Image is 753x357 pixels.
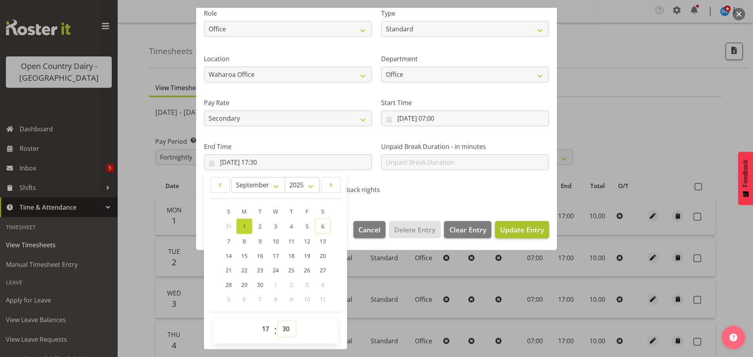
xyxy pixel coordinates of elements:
img: help-xxl-2.png [729,333,737,341]
label: Type [381,9,549,18]
button: Feedback - Show survey [738,152,753,205]
span: 1 [243,223,246,230]
a: 20 [315,248,331,263]
a: 28 [221,277,236,292]
a: 21 [221,263,236,277]
a: 22 [236,263,252,277]
span: 29 [241,281,247,288]
label: End Time [204,142,372,151]
a: 6 [315,219,331,234]
span: 15 [241,252,247,259]
span: 6 [243,295,246,303]
span: F [306,208,308,215]
span: 11 [320,295,326,303]
a: 3 [268,219,284,234]
span: 3 [306,281,309,288]
span: 4 [290,223,293,230]
span: Delete Entry [394,225,435,235]
span: 8 [243,237,246,245]
label: Pay Rate [204,98,372,107]
button: Clear Entry [444,221,491,238]
a: 18 [284,248,299,263]
label: Unpaid Break Duration - in minutes [381,142,549,151]
span: 24 [273,266,279,274]
a: 16 [252,248,268,263]
span: 31 [226,223,232,230]
a: 24 [268,263,284,277]
span: 2 [258,223,262,230]
a: 10 [268,234,284,248]
span: W [273,208,278,215]
a: 12 [299,234,315,248]
span: Feedback [742,159,749,187]
span: 5 [227,295,230,303]
span: 25 [288,266,295,274]
label: Start Time [381,98,549,107]
span: 13 [320,237,326,245]
span: 27 [320,266,326,274]
span: 22 [241,266,247,274]
span: 9 [290,295,293,303]
a: 30 [252,277,268,292]
a: 9 [252,234,268,248]
a: 7 [221,234,236,248]
a: 13 [315,234,331,248]
a: 14 [221,248,236,263]
a: 26 [299,263,315,277]
span: 6 [321,223,324,230]
span: 4 [321,281,324,288]
a: 5 [299,219,315,234]
span: 5 [306,223,309,230]
a: 2 [252,219,268,234]
span: 7 [258,295,262,303]
input: Click to select... [204,154,372,170]
a: 1 [236,219,252,234]
span: T [258,208,262,215]
a: 4 [284,219,299,234]
span: 10 [273,237,279,245]
button: Update Entry [495,221,549,238]
span: : [274,321,277,341]
span: 21 [226,266,232,274]
button: Cancel [353,221,386,238]
a: 29 [236,277,252,292]
a: 27 [315,263,331,277]
span: 16 [257,252,263,259]
span: 19 [304,252,310,259]
label: Department [381,54,549,63]
span: 17 [273,252,279,259]
span: M [242,208,247,215]
span: 2 [290,281,293,288]
span: 30 [257,281,263,288]
button: Delete Entry [389,221,440,238]
span: 12 [304,237,310,245]
span: 10 [304,295,310,303]
input: Unpaid Break Duration [381,154,549,170]
span: S [227,208,230,215]
span: 14 [226,252,232,259]
span: 7 [227,237,230,245]
span: 18 [288,252,295,259]
span: 11 [288,237,295,245]
span: Call back nights [330,186,380,194]
span: T [290,208,293,215]
span: S [321,208,324,215]
span: Cancel [358,225,380,235]
a: 19 [299,248,315,263]
span: 26 [304,266,310,274]
span: 28 [226,281,232,288]
a: 23 [252,263,268,277]
span: 3 [274,223,277,230]
a: 11 [284,234,299,248]
input: Click to select... [381,111,549,126]
a: 25 [284,263,299,277]
span: 8 [274,295,277,303]
span: Clear Entry [449,225,486,235]
span: Update Entry [500,225,544,234]
a: 17 [268,248,284,263]
span: 9 [258,237,262,245]
span: 1 [274,281,277,288]
a: 8 [236,234,252,248]
a: 15 [236,248,252,263]
label: Role [204,9,372,18]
